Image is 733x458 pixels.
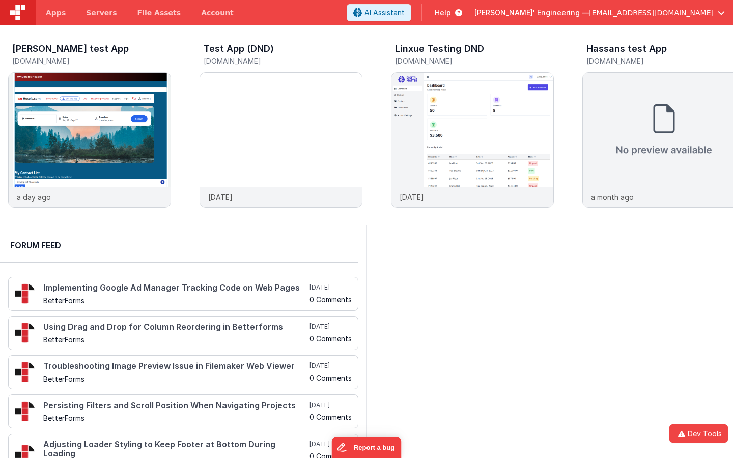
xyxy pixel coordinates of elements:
h4: Adjusting Loader Styling to Keep Footer at Bottom During Loading [43,440,307,458]
h5: BetterForms [43,297,307,304]
h3: [PERSON_NAME] test App [12,44,129,54]
span: [EMAIL_ADDRESS][DOMAIN_NAME] [589,8,714,18]
p: [DATE] [400,192,424,203]
span: Help [435,8,451,18]
button: AI Assistant [347,4,411,21]
h3: Test App (DND) [204,44,274,54]
h5: [DATE] [309,323,352,331]
h5: 0 Comments [309,296,352,303]
h5: 0 Comments [309,374,352,382]
a: Using Drag and Drop for Column Reordering in Betterforms BetterForms [DATE] 0 Comments [8,316,358,350]
span: File Assets [137,8,181,18]
h5: [DATE] [309,362,352,370]
iframe: Marker.io feedback button [332,437,402,458]
button: [PERSON_NAME]' Engineering — [EMAIL_ADDRESS][DOMAIN_NAME] [474,8,725,18]
img: 295_2.png [15,283,35,304]
h5: BetterForms [43,414,307,422]
a: Implementing Google Ad Manager Tracking Code on Web Pages BetterForms [DATE] 0 Comments [8,277,358,311]
h5: BetterForms [43,336,307,343]
h4: Using Drag and Drop for Column Reordering in Betterforms [43,323,307,332]
a: Persisting Filters and Scroll Position When Navigating Projects BetterForms [DATE] 0 Comments [8,394,358,428]
p: a month ago [591,192,634,203]
img: 295_2.png [15,401,35,421]
h2: Forum Feed [10,239,348,251]
h4: Implementing Google Ad Manager Tracking Code on Web Pages [43,283,307,293]
span: Servers [86,8,117,18]
h3: Hassans test App [586,44,667,54]
h5: [DOMAIN_NAME] [395,57,554,65]
button: Dev Tools [669,424,728,443]
h5: [DATE] [309,440,352,448]
img: 295_2.png [15,362,35,382]
span: AI Assistant [364,8,405,18]
h3: Linxue Testing DND [395,44,484,54]
h5: [DOMAIN_NAME] [204,57,362,65]
h5: [DOMAIN_NAME] [12,57,171,65]
h5: 0 Comments [309,413,352,421]
img: 295_2.png [15,323,35,343]
h4: Persisting Filters and Scroll Position When Navigating Projects [43,401,307,410]
h5: [DATE] [309,283,352,292]
h4: Troubleshooting Image Preview Issue in Filemaker Web Viewer [43,362,307,371]
a: Troubleshooting Image Preview Issue in Filemaker Web Viewer BetterForms [DATE] 0 Comments [8,355,358,389]
h5: 0 Comments [309,335,352,342]
h5: BetterForms [43,375,307,383]
span: [PERSON_NAME]' Engineering — [474,8,589,18]
p: [DATE] [208,192,233,203]
span: Apps [46,8,66,18]
h5: [DATE] [309,401,352,409]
